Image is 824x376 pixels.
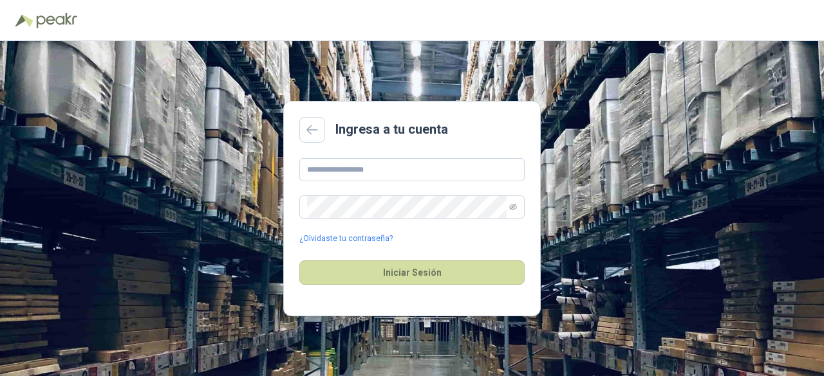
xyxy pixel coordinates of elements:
[335,120,448,139] h2: Ingresa a tu cuenta
[509,203,517,211] span: eye-invisible
[299,260,525,285] button: Iniciar Sesión
[36,13,77,28] img: Peakr
[15,14,33,27] img: Logo
[299,233,393,245] a: ¿Olvidaste tu contraseña?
